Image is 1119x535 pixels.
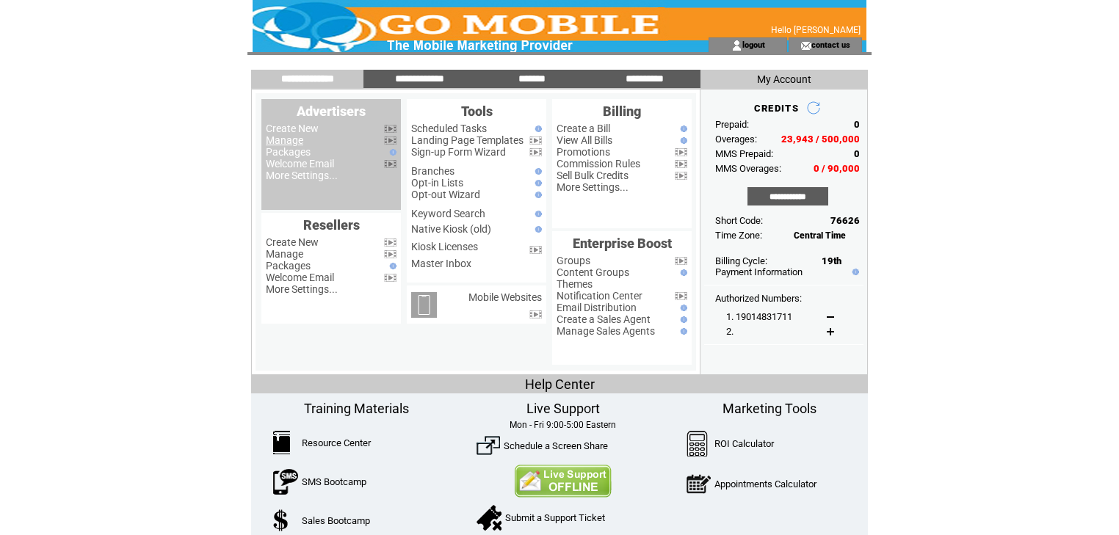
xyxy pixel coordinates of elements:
[675,257,687,265] img: video.png
[687,431,709,456] img: Calculator.png
[302,437,371,448] a: Resource Center
[411,123,487,134] a: Scheduled Tasks
[477,505,501,531] img: SupportTicket.png
[731,40,742,51] img: account_icon.gif
[304,401,409,416] span: Training Materials
[266,283,338,295] a: More Settings...
[510,420,616,430] span: Mon - Fri 9:00-5:00 Eastern
[675,160,687,168] img: video.png
[742,40,765,49] a: logout
[714,438,774,449] a: ROI Calculator
[677,328,687,335] img: help.gif
[461,103,493,119] span: Tools
[532,125,542,132] img: help.gif
[822,255,841,266] span: 19th
[411,177,463,189] a: Opt-in Lists
[266,123,319,134] a: Create New
[854,119,860,130] span: 0
[529,148,542,156] img: video.png
[715,134,757,145] span: Overages:
[411,223,491,235] a: Native Kiosk (old)
[297,103,366,119] span: Advertisers
[477,434,500,457] img: ScreenShare.png
[573,236,672,251] span: Enterprise Boost
[384,125,396,133] img: video.png
[384,250,396,258] img: video.png
[603,103,641,119] span: Billing
[411,208,485,219] a: Keyword Search
[715,163,781,174] span: MMS Overages:
[266,248,303,260] a: Manage
[557,158,640,170] a: Commission Rules
[384,274,396,282] img: video.png
[675,148,687,156] img: video.png
[557,123,610,134] a: Create a Bill
[273,469,298,495] img: SMSBootcamp.png
[557,255,590,266] a: Groups
[557,134,612,146] a: View All Bills
[677,305,687,311] img: help.gif
[771,25,861,35] span: Hello [PERSON_NAME]
[504,440,608,451] a: Schedule a Screen Share
[302,515,370,526] a: Sales Bootcamp
[273,509,290,531] img: SalesBootcamp.png
[715,293,802,304] span: Authorized Numbers:
[715,148,773,159] span: MMS Prepaid:
[714,478,816,489] a: Appointments Calculator
[266,272,334,283] a: Welcome Email
[532,192,542,198] img: help.gif
[715,266,803,277] a: Payment Information
[557,290,642,302] a: Notification Center
[814,163,860,174] span: 0 / 90,000
[715,255,767,266] span: Billing Cycle:
[411,165,455,177] a: Branches
[529,310,542,319] img: video.png
[266,236,319,248] a: Create New
[794,230,846,241] span: Central Time
[302,476,366,487] a: SMS Bootcamp
[715,119,749,130] span: Prepaid:
[557,313,651,325] a: Create a Sales Agent
[715,230,762,241] span: Time Zone:
[526,401,600,416] span: Live Support
[411,292,437,318] img: mobile-websites.png
[677,137,687,144] img: help.gif
[557,146,610,158] a: Promotions
[675,172,687,180] img: video.png
[384,239,396,247] img: video.png
[800,40,811,51] img: contact_us_icon.gif
[557,181,629,193] a: More Settings...
[386,149,396,156] img: help.gif
[726,326,734,337] span: 2.
[505,512,605,523] a: Submit a Support Ticket
[273,431,290,454] img: ResourceCenter.png
[411,189,480,200] a: Opt-out Wizard
[754,103,799,114] span: CREDITS
[757,73,811,85] span: My Account
[715,215,763,226] span: Short Code:
[849,269,859,275] img: help.gif
[384,160,396,168] img: video.png
[384,137,396,145] img: video.png
[723,401,816,416] span: Marketing Tools
[468,291,542,303] a: Mobile Websites
[557,170,629,181] a: Sell Bulk Credits
[529,246,542,254] img: video.png
[514,465,612,498] img: Contact Us
[532,180,542,186] img: help.gif
[386,263,396,269] img: help.gif
[266,260,311,272] a: Packages
[726,311,792,322] span: 1. 19014831711
[266,158,334,170] a: Welcome Email
[532,226,542,233] img: help.gif
[266,146,311,158] a: Packages
[411,134,524,146] a: Landing Page Templates
[411,146,506,158] a: Sign-up Form Wizard
[557,266,629,278] a: Content Groups
[854,148,860,159] span: 0
[677,125,687,132] img: help.gif
[525,376,595,392] span: Help Center
[557,302,637,313] a: Email Distribution
[830,215,860,226] span: 76626
[532,168,542,175] img: help.gif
